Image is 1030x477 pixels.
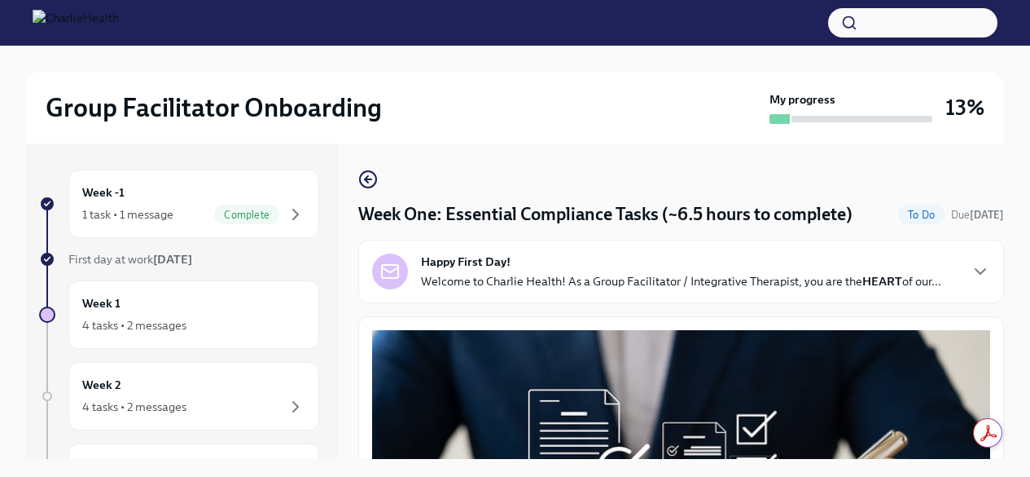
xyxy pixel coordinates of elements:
[39,280,319,349] a: Week 14 tasks • 2 messages
[82,317,186,333] div: 4 tasks • 2 messages
[898,209,945,221] span: To Do
[970,209,1004,221] strong: [DATE]
[945,93,984,122] h3: 13%
[862,274,902,289] strong: HEART
[82,399,186,415] div: 4 tasks • 2 messages
[214,209,279,221] span: Complete
[82,294,121,312] h6: Week 1
[39,170,319,238] a: Week -11 task • 1 messageComplete
[82,206,173,223] div: 1 task • 1 message
[769,91,835,108] strong: My progress
[951,207,1004,223] span: August 18th, 2025 09:00
[82,376,121,394] h6: Week 2
[421,254,511,270] strong: Happy First Day!
[951,209,1004,221] span: Due
[46,91,382,124] h2: Group Facilitator Onboarding
[82,183,125,201] h6: Week -1
[39,362,319,431] a: Week 24 tasks • 2 messages
[153,252,192,267] strong: [DATE]
[33,10,119,36] img: CharlieHealth
[358,202,852,227] h4: Week One: Essential Compliance Tasks (~6.5 hours to complete)
[421,273,941,289] p: Welcome to Charlie Health! As a Group Facilitator / Integrative Therapist, you are the of our...
[39,251,319,267] a: First day at work[DATE]
[82,457,121,475] h6: Week 3
[68,252,192,267] span: First day at work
